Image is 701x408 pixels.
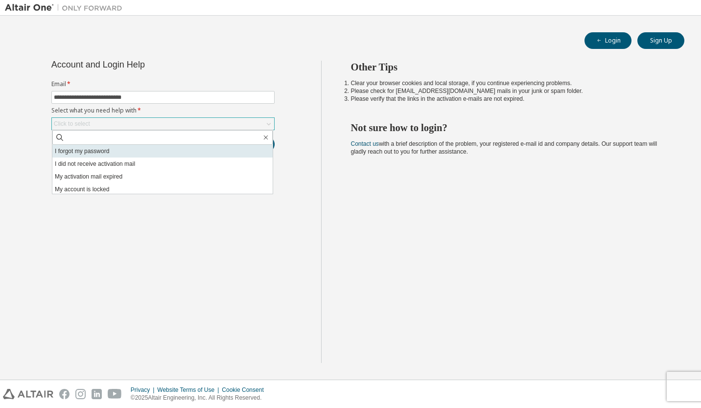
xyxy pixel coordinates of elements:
[157,386,222,394] div: Website Terms of Use
[584,32,631,49] button: Login
[351,87,667,95] li: Please check for [EMAIL_ADDRESS][DOMAIN_NAME] mails in your junk or spam folder.
[108,389,122,399] img: youtube.svg
[59,389,70,399] img: facebook.svg
[52,118,274,130] div: Click to select
[222,386,269,394] div: Cookie Consent
[351,61,667,73] h2: Other Tips
[131,386,157,394] div: Privacy
[637,32,684,49] button: Sign Up
[51,80,275,88] label: Email
[75,389,86,399] img: instagram.svg
[54,120,90,128] div: Click to select
[351,79,667,87] li: Clear your browser cookies and local storage, if you continue experiencing problems.
[351,95,667,103] li: Please verify that the links in the activation e-mails are not expired.
[131,394,270,402] p: © 2025 Altair Engineering, Inc. All Rights Reserved.
[92,389,102,399] img: linkedin.svg
[51,61,230,68] div: Account and Login Help
[52,145,273,158] li: I forgot my password
[351,121,667,134] h2: Not sure how to login?
[351,140,379,147] a: Contact us
[51,107,275,114] label: Select what you need help with
[5,3,127,13] img: Altair One
[351,140,657,155] span: with a brief description of the problem, your registered e-mail id and company details. Our suppo...
[3,389,53,399] img: altair_logo.svg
